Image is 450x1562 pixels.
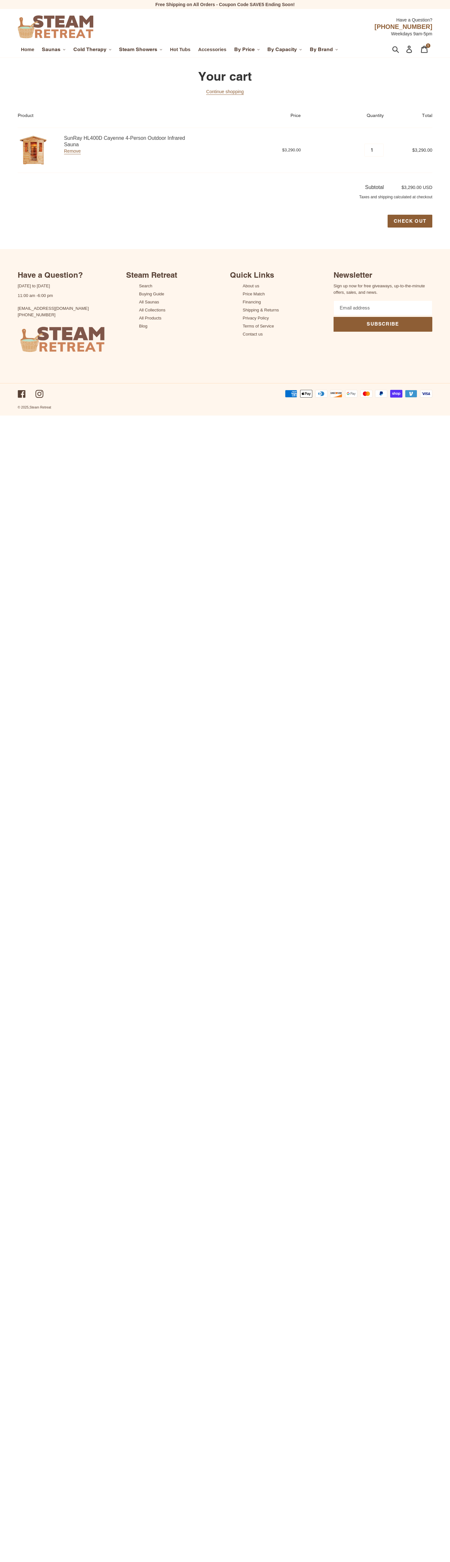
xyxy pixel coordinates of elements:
th: Total [391,103,432,128]
a: Remove SunRay HL400D Cayenne 4-Person Outdoor Infrared Sauna [64,148,81,154]
div: Taxes and shipping calculated at checkout [18,191,432,207]
p: Newsletter [334,270,432,280]
a: 1 [417,42,432,56]
th: Quantity [308,103,391,128]
a: All Products [139,316,161,320]
th: Product [18,103,204,128]
p: Sign up now for free giveaways, up-to-the-minute offers, sales, and news. [334,283,432,296]
span: By Brand [310,46,333,53]
a: Privacy Policy [243,316,269,320]
p: Steam Retreat [126,270,177,280]
span: Home [21,47,34,52]
div: Have a Question? [156,13,432,23]
img: Why Buy From Steam Retreat [18,321,107,354]
a: Contact us [243,332,263,337]
small: © 2025, [18,406,51,409]
span: By Capacity [267,46,297,53]
a: All Collections [139,308,165,312]
span: Steam Showers [119,46,157,53]
span: $3,290.00 USD [384,184,432,191]
span: Accessories [198,47,226,52]
button: Saunas [39,45,69,54]
button: By Brand [307,45,341,54]
a: Search [139,283,152,288]
button: Subscribe [334,317,432,332]
span: Subtotal [365,184,384,191]
span: Weekdays 9am-5pm [391,31,432,36]
span: 1 [427,44,429,47]
p: [DATE] to [DATE] [18,283,116,289]
th: Price [204,103,308,128]
p: Quick Links [230,270,284,280]
span: By Price [234,46,255,53]
button: Steam Showers [116,45,166,54]
a: Home [18,45,37,54]
button: By Capacity [264,45,305,54]
input: Email address [334,301,432,315]
span: Hot Tubs [170,47,191,52]
a: Continue shopping [206,89,244,95]
h1: Your cart [18,69,432,83]
span: Saunas [42,46,60,53]
input: Check out [388,215,432,228]
a: Buying Guide [139,292,164,296]
a: Shipping & Returns [243,308,279,312]
a: Price Match [243,292,265,296]
span: $3,290.00 [412,148,432,153]
dd: $3,290.00 [211,147,301,153]
span: [PHONE_NUMBER] [374,23,432,30]
a: About us [243,283,260,288]
a: Financing [243,300,261,304]
button: By Price [231,45,263,54]
a: All Saunas [139,300,159,304]
a: Accessories [195,45,230,54]
a: Hot Tubs [167,45,194,54]
p: 11:00 am -6:00 pm [EMAIL_ADDRESS][DOMAIN_NAME] [PHONE_NUMBER] [18,292,116,318]
a: Blog [139,324,147,328]
span: Cold Therapy [73,46,106,53]
a: Terms of Service [243,324,274,328]
a: SunRay HL400D Cayenne 4-Person Outdoor Infrared Sauna [64,135,185,147]
p: Have a Question? [18,270,116,280]
a: Steam Retreat [30,406,51,409]
button: Cold Therapy [70,45,115,54]
span: Subscribe [367,321,399,327]
img: Steam Retreat [18,15,93,38]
